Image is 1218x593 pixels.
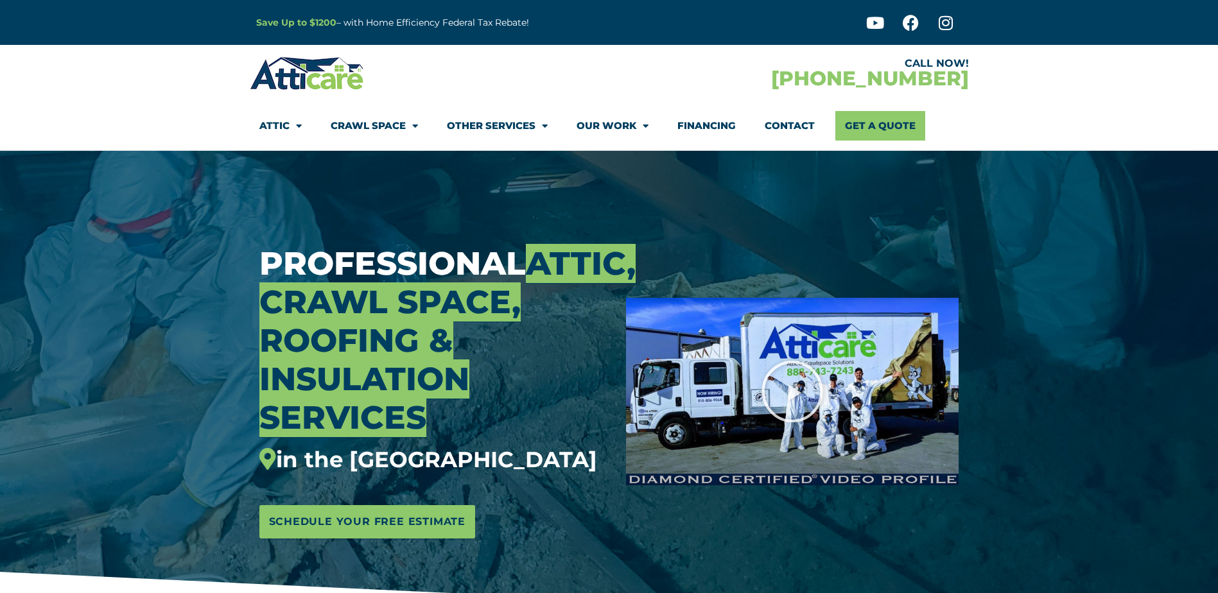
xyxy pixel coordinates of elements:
[835,111,925,141] a: Get A Quote
[259,359,469,437] span: Insulation Services
[760,359,824,424] div: Play Video
[259,447,607,473] div: in the [GEOGRAPHIC_DATA]
[259,111,959,141] nav: Menu
[677,111,736,141] a: Financing
[447,111,548,141] a: Other Services
[259,244,636,360] span: Attic, Crawl space, Roofing &
[259,505,476,538] a: Schedule Your Free Estimate
[259,245,607,473] h3: Professional
[331,111,418,141] a: Crawl Space
[269,511,466,532] span: Schedule Your Free Estimate
[256,17,336,28] a: Save Up to $1200
[577,111,648,141] a: Our Work
[259,111,302,141] a: Attic
[256,15,672,30] p: – with Home Efficiency Federal Tax Rebate!
[765,111,815,141] a: Contact
[609,58,969,69] div: CALL NOW!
